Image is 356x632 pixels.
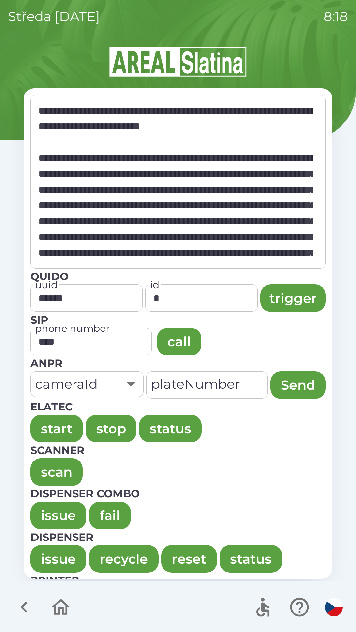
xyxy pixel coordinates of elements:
p: Anpr [30,355,326,371]
img: Logo [24,46,332,78]
label: phone number [35,321,110,335]
button: start [30,415,83,442]
p: Elatec [30,399,326,415]
button: issue [30,502,86,529]
p: Printer [30,573,326,589]
p: Dispenser [30,529,326,545]
p: Dispenser combo [30,486,326,502]
button: stop [86,415,136,442]
label: uuid [35,278,58,292]
button: reset [161,545,217,573]
button: fail [89,502,131,529]
img: cs flag [325,598,343,616]
p: středa [DATE] [8,7,100,26]
label: id [150,278,160,292]
button: recycle [89,545,159,573]
button: trigger [260,284,326,312]
p: 8:18 [324,7,348,26]
p: SIP [30,312,326,328]
p: Quido [30,269,326,284]
button: status [139,415,202,442]
button: call [157,328,201,355]
button: scan [30,458,83,486]
button: status [220,545,282,573]
button: issue [30,545,86,573]
p: Scanner [30,442,326,458]
button: Send [270,371,326,399]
